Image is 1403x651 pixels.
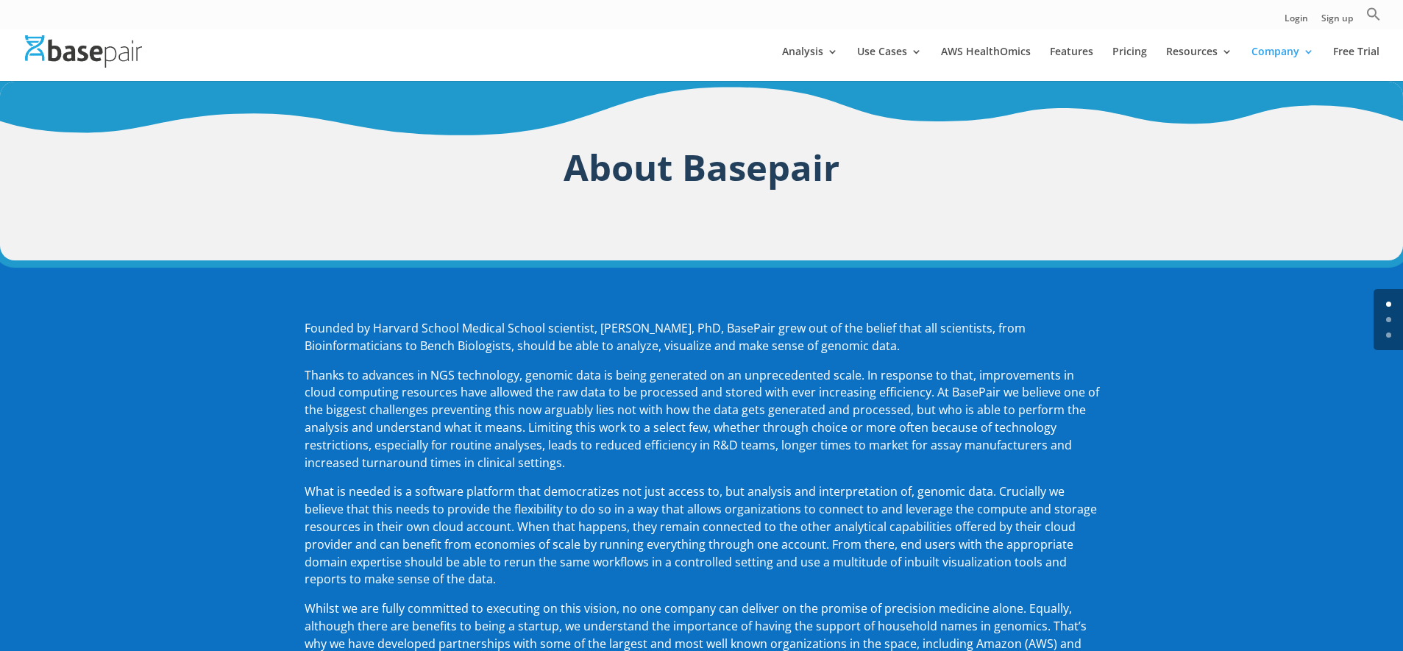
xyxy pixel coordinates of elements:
h1: About Basepair [305,141,1099,201]
a: Use Cases [857,46,922,81]
a: Pricing [1112,46,1147,81]
span: Thanks to advances in NGS technology, genomic data is being generated on an unprecedented scale. ... [305,367,1099,471]
a: 0 [1386,302,1391,307]
a: Sign up [1321,14,1353,29]
img: Basepair [25,35,142,67]
a: 1 [1386,317,1391,322]
a: Resources [1166,46,1232,81]
a: Features [1050,46,1093,81]
a: Login [1285,14,1308,29]
a: Company [1251,46,1314,81]
a: Free Trial [1333,46,1379,81]
a: AWS HealthOmics [941,46,1031,81]
a: 2 [1386,332,1391,338]
a: Analysis [782,46,838,81]
p: Founded by Harvard School Medical School scientist, [PERSON_NAME], PhD, BasePair grew out of the ... [305,320,1099,367]
p: What is needed is a software platform that democratizes not just access to, but analysis and inte... [305,483,1099,600]
a: Search Icon Link [1366,7,1381,29]
svg: Search [1366,7,1381,21]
